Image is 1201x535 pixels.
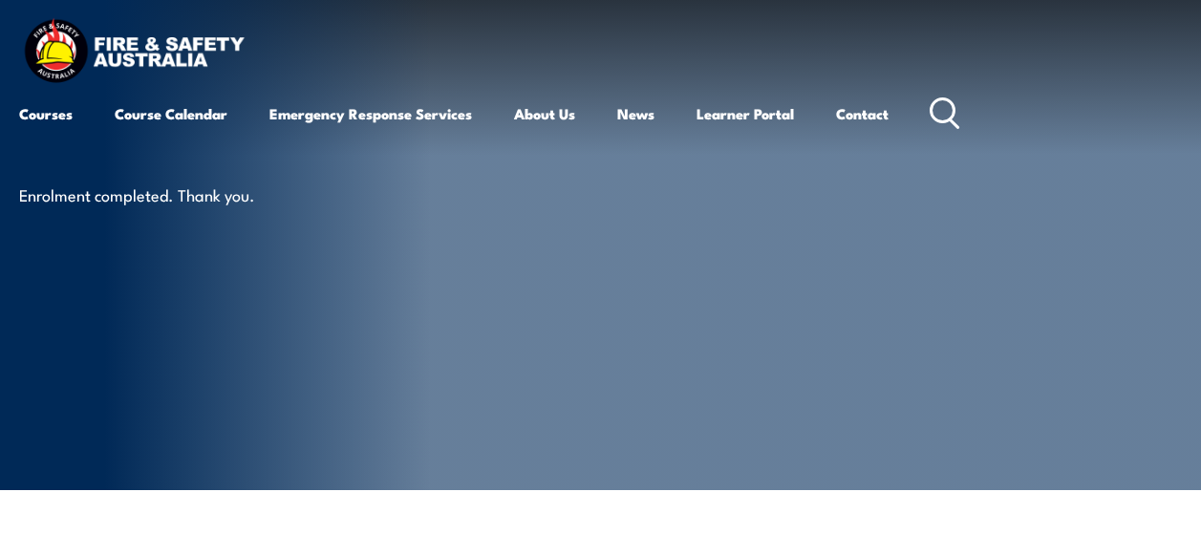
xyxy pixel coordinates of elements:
a: Contact [836,91,889,137]
a: Learner Portal [697,91,794,137]
a: Emergency Response Services [269,91,472,137]
a: Courses [19,91,73,137]
a: About Us [514,91,575,137]
p: Enrolment completed. Thank you. [19,183,368,205]
a: Course Calendar [115,91,227,137]
a: News [617,91,654,137]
